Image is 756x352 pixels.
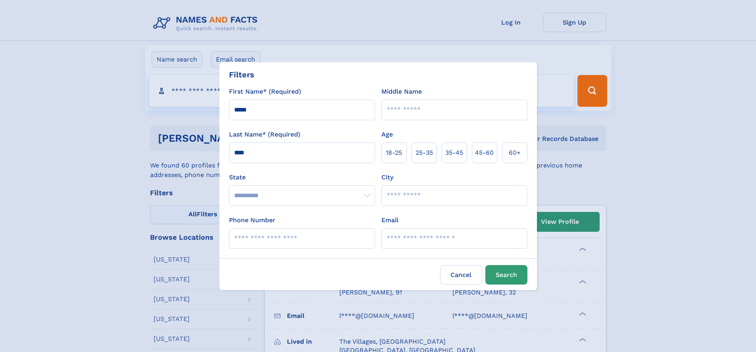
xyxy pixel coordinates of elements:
[381,215,398,225] label: Email
[229,130,300,139] label: Last Name* (Required)
[229,215,275,225] label: Phone Number
[485,265,527,285] button: Search
[229,69,254,81] div: Filters
[509,148,521,158] span: 60+
[229,87,301,96] label: First Name* (Required)
[381,130,393,139] label: Age
[386,148,402,158] span: 18‑25
[381,87,422,96] label: Middle Name
[445,148,463,158] span: 35‑45
[440,265,482,285] label: Cancel
[475,148,494,158] span: 45‑60
[229,173,375,182] label: State
[416,148,433,158] span: 25‑35
[381,173,393,182] label: City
